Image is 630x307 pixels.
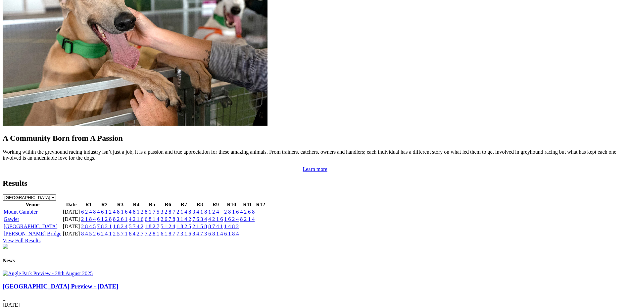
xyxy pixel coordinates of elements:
a: 4 8 1 6 [113,209,127,215]
th: R3 [113,201,128,208]
a: 6 1 2 8 [97,216,112,222]
a: 5 1 2 4 [161,224,175,229]
a: 3 1 4 2 [176,216,191,222]
img: chasers_homepage.jpg [3,244,8,249]
a: 8 2 6 1 [113,216,127,222]
a: 8 4 2 7 [129,231,143,236]
th: R5 [144,201,160,208]
a: [PERSON_NAME] Bridge [4,231,62,236]
a: 1 8 2 5 [176,224,191,229]
a: 6 1 8 4 [224,231,239,236]
th: R2 [97,201,112,208]
h2: A Community Born from A Passion [3,134,627,143]
th: R8 [192,201,207,208]
a: 4 8 1 2 [129,209,143,215]
a: Learn more [303,166,327,172]
a: 1 8 2 7 [145,224,159,229]
a: 7 2 8 1 [145,231,159,236]
a: 4 2 1 6 [129,216,143,222]
th: R7 [176,201,191,208]
a: [GEOGRAPHIC_DATA] Preview - [DATE] [3,283,118,290]
a: 6 2 4 8 [81,209,96,215]
a: 1 2 4 [208,209,219,215]
td: [DATE] [63,230,80,237]
a: 6 8 1 4 [208,231,223,236]
a: 8 4 7 3 [192,231,207,236]
th: Date [63,201,80,208]
a: 2 8 4 5 [81,224,96,229]
a: 5 7 4 2 [129,224,143,229]
td: [DATE] [63,209,80,215]
img: Angle Park Preview - 28th August 2025 [3,271,93,277]
a: 4 2 1 6 [208,216,223,222]
a: View Full Results [3,238,41,243]
a: 6 8 1 4 [145,216,159,222]
a: 2 1 4 8 [176,209,191,215]
th: R10 [224,201,239,208]
h4: News [3,258,627,264]
th: R1 [81,201,96,208]
a: 7 3 1 6 [176,231,191,236]
th: Venue [3,201,62,208]
a: Mount Gambier [4,209,38,215]
a: 8 4 5 2 [81,231,96,236]
a: 8 7 4 1 [208,224,223,229]
a: 8 1 7 5 [145,209,159,215]
a: 1 6 2 4 [224,216,239,222]
th: R9 [208,201,223,208]
a: 6 1 8 7 [161,231,175,236]
a: 4 6 1 2 [97,209,112,215]
a: 8 2 1 4 [240,216,255,222]
a: Gawler [4,216,19,222]
th: R6 [160,201,175,208]
a: 7 8 2 1 [97,224,112,229]
a: 2 1 5 8 [192,224,207,229]
a: 1 4 8 2 [224,224,239,229]
td: [DATE] [63,223,80,230]
p: Working within the greyhound racing industry isn’t just a job, it is a passion and true appreciat... [3,149,627,161]
a: 2 6 7 8 [161,216,175,222]
td: [DATE] [63,216,80,223]
th: R11 [240,201,255,208]
a: [GEOGRAPHIC_DATA] [4,224,58,229]
a: 2 1 8 4 [81,216,96,222]
a: 3 2 8 7 [161,209,175,215]
h2: Results [3,179,627,188]
a: 7 6 3 4 [192,216,207,222]
th: R4 [128,201,144,208]
a: 6 2 4 1 [97,231,112,236]
a: 2 8 1 6 [224,209,239,215]
th: R12 [256,201,266,208]
a: 3 4 1 8 [192,209,207,215]
a: 1 8 2 4 [113,224,127,229]
a: 2 5 7 1 [113,231,127,236]
a: 4 2 6 8 [240,209,255,215]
